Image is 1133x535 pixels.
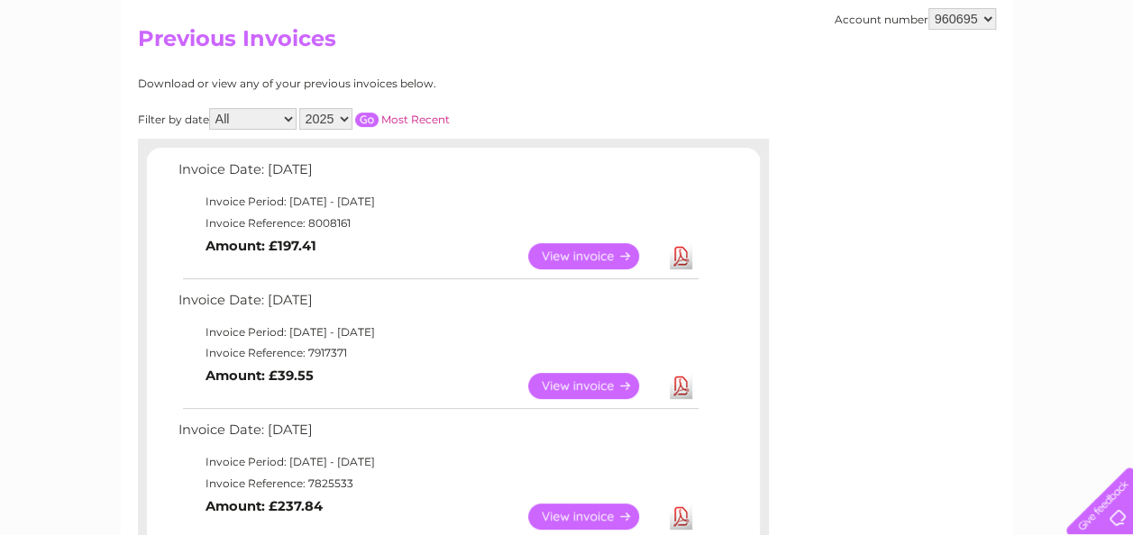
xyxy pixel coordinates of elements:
[206,498,323,514] b: Amount: £237.84
[976,77,1002,90] a: Blog
[174,213,701,234] td: Invoice Reference: 8008161
[138,77,611,90] div: Download or view any of your previous invoices below.
[174,158,701,191] td: Invoice Date: [DATE]
[174,288,701,322] td: Invoice Date: [DATE]
[670,373,692,399] a: Download
[1074,77,1116,90] a: Log out
[835,8,996,30] div: Account number
[206,238,316,254] b: Amount: £197.41
[670,503,692,530] a: Download
[816,77,850,90] a: Water
[206,367,314,384] b: Amount: £39.55
[174,322,701,343] td: Invoice Period: [DATE] - [DATE]
[793,9,918,32] a: 0333 014 3131
[174,191,701,213] td: Invoice Period: [DATE] - [DATE]
[174,451,701,473] td: Invoice Period: [DATE] - [DATE]
[911,77,965,90] a: Telecoms
[528,373,661,399] a: View
[40,47,132,102] img: logo.png
[528,503,661,530] a: View
[381,113,450,126] a: Most Recent
[174,473,701,494] td: Invoice Reference: 7825533
[861,77,900,90] a: Energy
[528,243,661,269] a: View
[1013,77,1057,90] a: Contact
[142,10,993,87] div: Clear Business is a trading name of Verastar Limited (registered in [GEOGRAPHIC_DATA] No. 3667643...
[174,418,701,451] td: Invoice Date: [DATE]
[138,26,996,60] h2: Previous Invoices
[670,243,692,269] a: Download
[174,342,701,364] td: Invoice Reference: 7917371
[138,108,611,130] div: Filter by date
